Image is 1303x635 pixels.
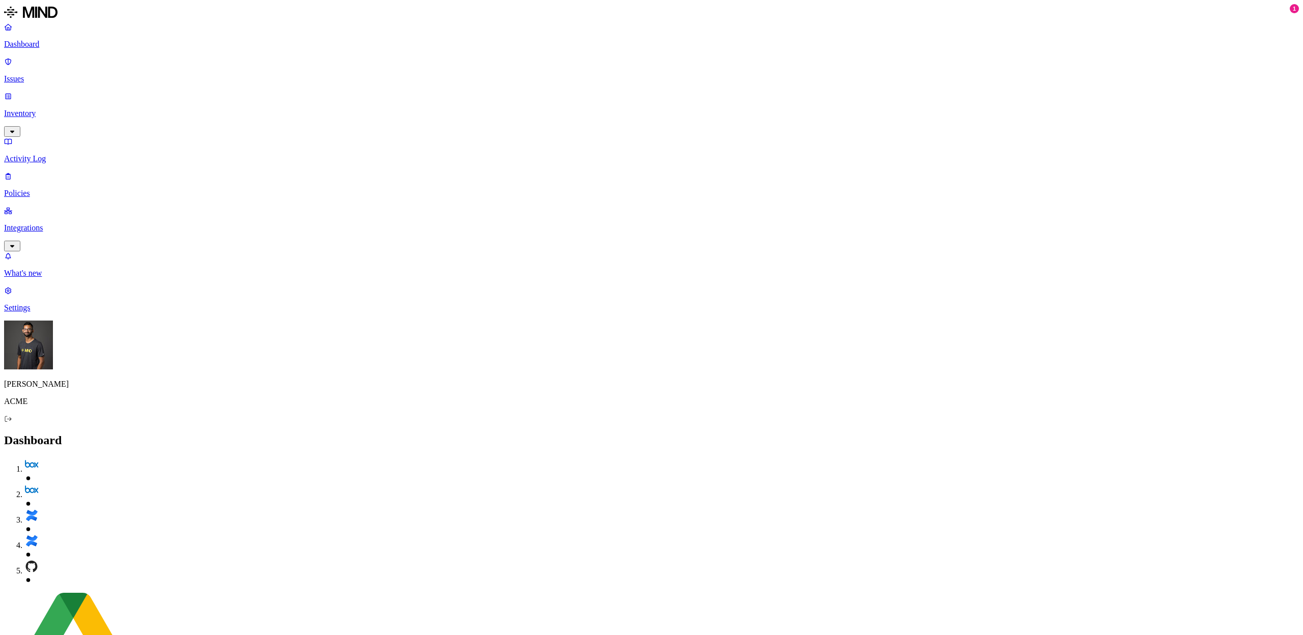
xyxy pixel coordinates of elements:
[4,251,1299,278] a: What's new
[24,483,39,497] img: box.svg
[4,154,1299,163] p: Activity Log
[4,223,1299,233] p: Integrations
[4,109,1299,118] p: Inventory
[4,206,1299,250] a: Integrations
[24,559,39,573] img: github.svg
[24,508,39,523] img: confluence.svg
[4,92,1299,135] a: Inventory
[4,22,1299,49] a: Dashboard
[4,189,1299,198] p: Policies
[4,286,1299,312] a: Settings
[4,4,1299,22] a: MIND
[24,457,39,472] img: box.svg
[4,74,1299,83] p: Issues
[4,171,1299,198] a: Policies
[4,269,1299,278] p: What's new
[4,434,1299,447] h2: Dashboard
[24,534,39,548] img: confluence.svg
[4,303,1299,312] p: Settings
[4,397,1299,406] p: ACME
[4,321,53,369] img: Amit Cohen
[1290,4,1299,13] div: 1
[4,4,58,20] img: MIND
[4,40,1299,49] p: Dashboard
[4,137,1299,163] a: Activity Log
[4,57,1299,83] a: Issues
